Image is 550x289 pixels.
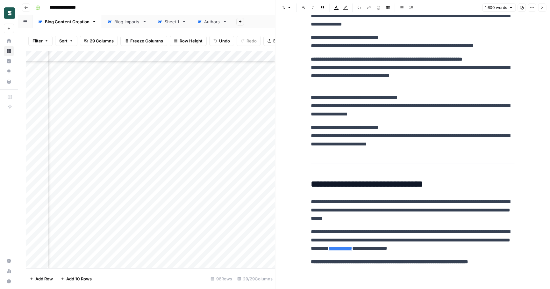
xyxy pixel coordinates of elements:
a: Insights [4,56,14,66]
div: Authors [204,19,220,25]
button: Row Height [170,36,207,46]
div: 96 Rows [208,274,235,284]
div: 29/29 Columns [235,274,275,284]
div: Sheet 1 [165,19,179,25]
a: Usage [4,266,14,276]
span: Filter [32,38,43,44]
button: Undo [209,36,234,46]
span: Freeze Columns [130,38,163,44]
button: 1,600 words [482,4,516,12]
a: Blog Imports [102,15,152,28]
a: Your Data [4,77,14,87]
a: Blog Content Creation [32,15,102,28]
div: Blog Content Creation [45,19,89,25]
span: Row Height [180,38,203,44]
span: Undo [219,38,230,44]
a: Opportunities [4,66,14,77]
a: Sheet 1 [152,15,192,28]
button: Redo [237,36,261,46]
button: 29 Columns [80,36,118,46]
button: Help + Support [4,276,14,286]
button: Add 10 Rows [57,274,96,284]
a: Authors [192,15,232,28]
img: Borderless Logo [4,7,15,19]
span: 29 Columns [90,38,114,44]
span: Sort [59,38,68,44]
div: Blog Imports [114,19,140,25]
a: Settings [4,256,14,266]
button: Add Row [26,274,57,284]
span: Add Row [35,276,53,282]
a: Home [4,36,14,46]
button: Freeze Columns [120,36,167,46]
button: Workspace: Borderless [4,5,14,21]
button: Filter [28,36,53,46]
button: Export CSV [263,36,300,46]
button: Sort [55,36,77,46]
span: Redo [246,38,257,44]
a: Browse [4,46,14,56]
span: Add 10 Rows [66,276,92,282]
span: 1,600 words [485,5,507,11]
